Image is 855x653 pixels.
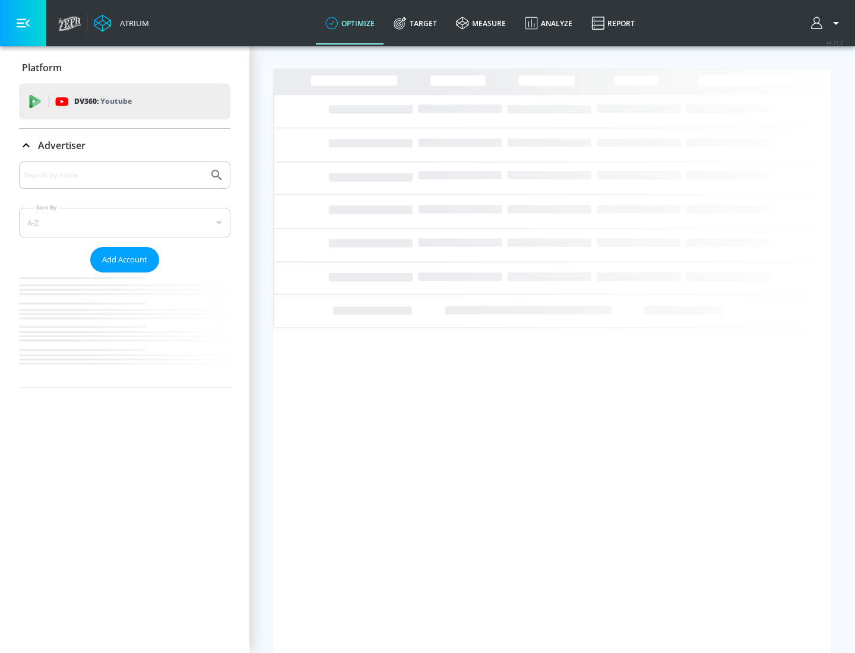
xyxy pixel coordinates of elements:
[19,84,230,119] div: DV360: Youtube
[826,39,843,46] span: v 4.25.2
[19,272,230,388] nav: list of Advertiser
[582,2,644,45] a: Report
[316,2,384,45] a: optimize
[515,2,582,45] a: Analyze
[19,51,230,84] div: Platform
[94,14,149,32] a: Atrium
[38,139,85,152] p: Advertiser
[34,204,59,211] label: Sort By
[100,95,132,107] p: Youtube
[19,208,230,237] div: A-Z
[19,161,230,388] div: Advertiser
[102,253,147,267] span: Add Account
[90,247,159,272] button: Add Account
[384,2,446,45] a: Target
[22,61,62,74] p: Platform
[24,167,204,183] input: Search by name
[74,95,132,108] p: DV360:
[19,129,230,162] div: Advertiser
[446,2,515,45] a: measure
[115,18,149,28] div: Atrium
